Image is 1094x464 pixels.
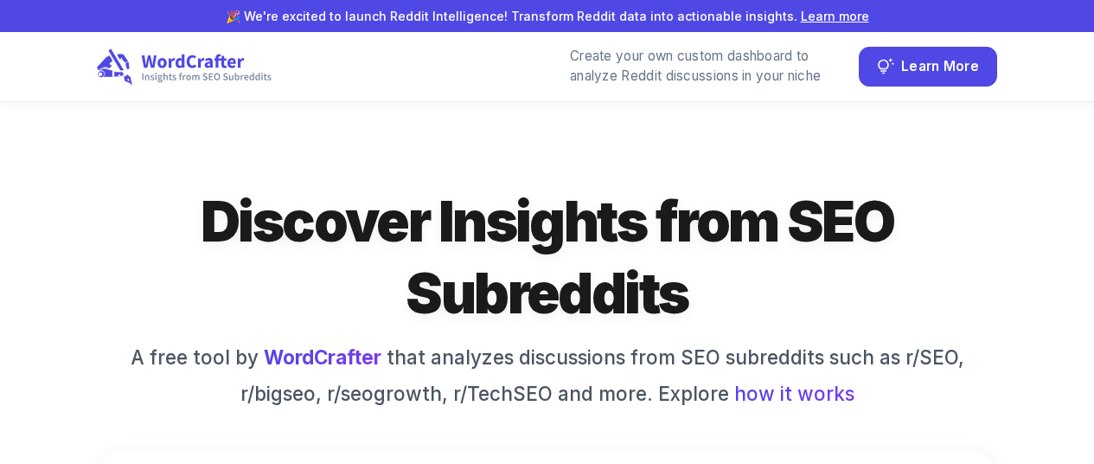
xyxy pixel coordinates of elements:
[901,55,979,79] span: Learn More
[264,345,381,369] a: WordCrafter
[801,9,869,23] a: Learn more
[859,47,997,87] button: Learn More
[97,185,997,329] h1: Discover Insights from SEO Subreddits
[28,7,1066,25] p: 🎉 We're excited to launch Reddit Intelligence! Transform Reddit data into actionable insights.
[570,47,838,87] div: Create your own custom dashboard to analyze Reddit discussions in your niche
[734,379,854,409] span: how it works
[115,343,980,408] h6: A free tool by that analyzes discussions from SEO subreddits such as r/SEO, r/bigseo, r/seogrowth...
